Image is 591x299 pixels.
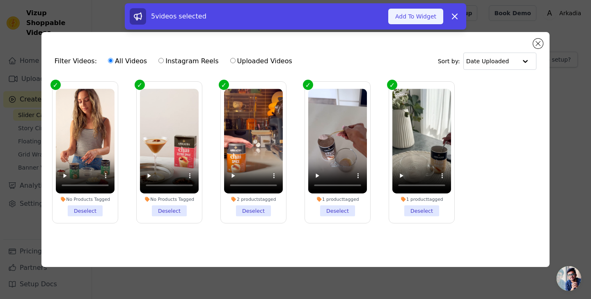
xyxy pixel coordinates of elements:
[533,39,543,48] button: Close modal
[56,196,115,202] div: No Products Tagged
[224,196,283,202] div: 2 products tagged
[230,56,293,67] label: Uploaded Videos
[392,196,451,202] div: 1 product tagged
[55,52,297,71] div: Filter Videos:
[108,56,147,67] label: All Videos
[388,9,443,24] button: Add To Widget
[308,196,367,202] div: 1 product tagged
[140,196,199,202] div: No Products Tagged
[438,53,537,70] div: Sort by:
[151,12,206,20] span: 5 videos selected
[158,56,219,67] label: Instagram Reels
[557,266,581,291] a: Chat abierto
